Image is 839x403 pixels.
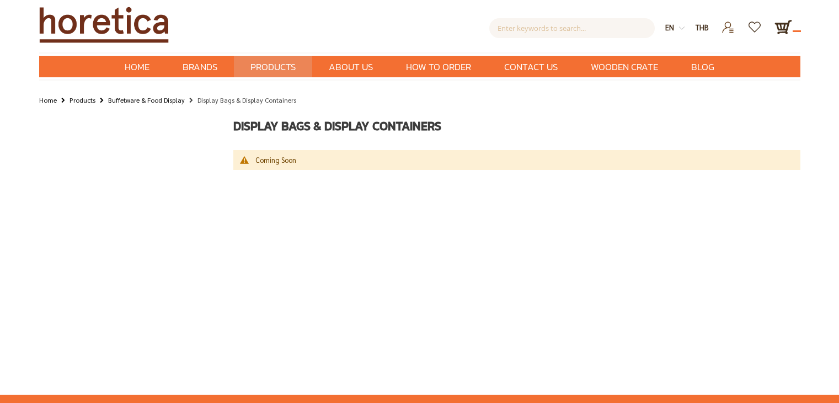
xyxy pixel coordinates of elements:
a: About Us [312,56,389,77]
span: THB [696,23,709,32]
a: Products [234,56,312,77]
span: Home [125,60,149,74]
a: Home [108,56,166,77]
a: Login [715,18,742,28]
span: Contact Us [504,56,558,78]
span: Display Bags & Display Containers [233,117,441,135]
span: Wooden Crate [591,56,658,78]
a: Blog [675,56,731,77]
span: Products [250,56,296,78]
strong: Display Bags & Display Containers [197,96,296,104]
span: About Us [329,56,373,78]
a: Products [70,94,95,106]
a: Wooden Crate [574,56,675,77]
img: Horetica.com [39,7,169,43]
a: Buffetware & Food Display [108,94,185,106]
a: Wishlist [742,18,769,28]
span: en [665,23,674,32]
a: How to Order [389,56,488,77]
span: Blog [691,56,714,78]
div: Coming Soon [255,156,789,165]
span: How to Order [406,56,471,78]
img: dropdown-icon.svg [679,25,685,31]
a: Contact Us [488,56,574,77]
span: Brands [183,56,217,78]
a: Brands [166,56,234,77]
a: Home [39,94,57,106]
